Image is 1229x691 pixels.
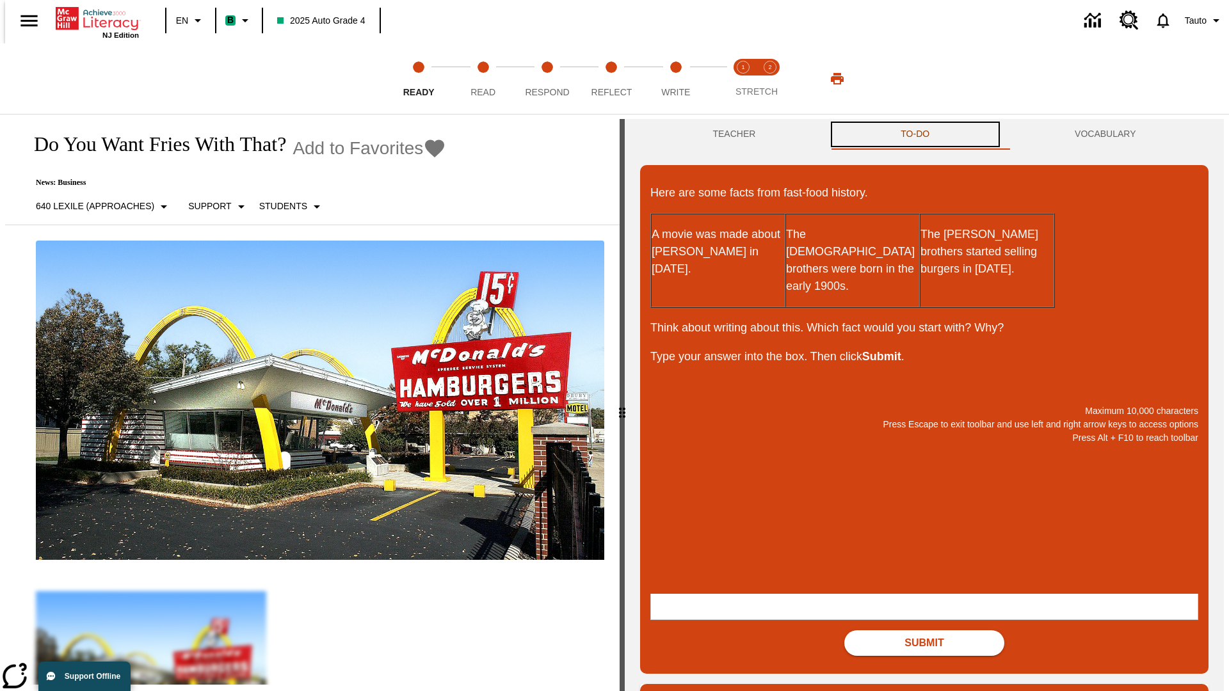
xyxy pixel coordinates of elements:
[1146,4,1180,37] a: Notifications
[403,87,435,97] span: Ready
[36,200,154,213] p: 640 Lexile (Approaches)
[277,14,365,28] span: 2025 Auto Grade 4
[786,226,919,295] p: The [DEMOGRAPHIC_DATA] brothers were born in the early 1900s.
[36,241,604,560] img: One of the first McDonald's stores, with the iconic red sign and golden arches.
[65,672,120,681] span: Support Offline
[20,178,446,187] p: News: Business
[741,64,744,70] text: 1
[640,119,828,150] button: Teacher
[920,226,1054,278] p: The [PERSON_NAME] brothers started selling burgers in [DATE].
[176,14,188,28] span: EN
[446,44,520,114] button: Read step 2 of 5
[183,195,253,218] button: Scaffolds, Support
[293,137,446,159] button: Add to Favorites - Do You Want Fries With That?
[254,195,330,218] button: Select Student
[725,44,762,114] button: Stretch Read step 1 of 2
[293,138,423,159] span: Add to Favorites
[652,226,785,278] p: A movie was made about [PERSON_NAME] in [DATE].
[650,184,1198,202] p: Here are some facts from fast-food history.
[640,119,1209,150] div: Instructional Panel Tabs
[735,86,778,97] span: STRETCH
[525,87,569,97] span: Respond
[650,431,1198,445] p: Press Alt + F10 to reach toolbar
[1002,119,1209,150] button: VOCABULARY
[170,9,211,32] button: Language: EN, Select a language
[620,119,625,691] div: Press Enter or Spacebar and then press right and left arrow keys to move the slider
[751,44,789,114] button: Stretch Respond step 2 of 2
[625,119,1224,691] div: activity
[102,31,139,39] span: NJ Edition
[20,132,286,156] h1: Do You Want Fries With That?
[1180,9,1229,32] button: Profile/Settings
[227,12,234,28] span: B
[650,404,1198,418] p: Maximum 10,000 characters
[220,9,258,32] button: Boost Class color is mint green. Change class color
[650,418,1198,431] p: Press Escape to exit toolbar and use left and right arrow keys to access options
[817,67,858,90] button: Print
[470,87,495,97] span: Read
[510,44,584,114] button: Respond step 3 of 5
[31,195,177,218] button: Select Lexile, 640 Lexile (Approaches)
[639,44,713,114] button: Write step 5 of 5
[259,200,307,213] p: Students
[1185,14,1207,28] span: Tauto
[382,44,456,114] button: Ready step 1 of 5
[862,350,901,363] strong: Submit
[1112,3,1146,38] a: Resource Center, Will open in new tab
[768,64,771,70] text: 2
[574,44,648,114] button: Reflect step 4 of 5
[10,2,48,40] button: Open side menu
[5,10,187,22] body: Maximum 10,000 characters Press Escape to exit toolbar and use left and right arrow keys to acces...
[591,87,632,97] span: Reflect
[828,119,1002,150] button: TO-DO
[56,4,139,39] div: Home
[1077,3,1112,38] a: Data Center
[844,630,1004,656] button: Submit
[188,200,231,213] p: Support
[661,87,690,97] span: Write
[38,662,131,691] button: Support Offline
[650,348,1198,365] p: Type your answer into the box. Then click .
[650,319,1198,337] p: Think about writing about this. Which fact would you start with? Why?
[5,119,620,685] div: reading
